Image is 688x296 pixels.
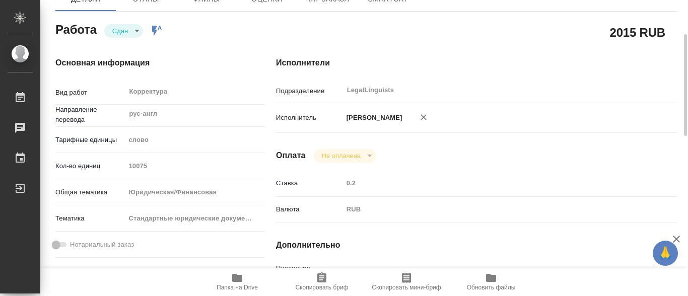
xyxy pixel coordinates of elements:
h4: Основная информация [55,57,236,69]
input: Пустое поле [125,159,264,173]
p: Подразделение [276,86,343,96]
h2: 2015 RUB [610,24,665,41]
button: Папка на Drive [195,268,280,296]
h4: Оплата [276,150,306,162]
h2: Работа [55,20,97,38]
p: Последнее изменение [276,263,343,283]
button: Скопировать мини-бриф [364,268,449,296]
p: Вид работ [55,88,125,98]
button: Обновить файлы [449,268,533,296]
span: 🙏 [657,243,674,264]
input: Пустое поле [343,176,644,190]
div: Сдан [314,149,376,163]
button: Не оплачена [319,152,364,160]
span: Обновить файлы [467,284,516,291]
div: RUB [343,201,644,218]
p: Исполнитель [276,113,343,123]
span: Скопировать бриф [295,284,348,291]
button: Скопировать бриф [280,268,364,296]
p: [PERSON_NAME] [343,113,402,123]
span: Папка на Drive [217,284,258,291]
div: Стандартные юридические документы, договоры, уставы [125,210,264,227]
p: Ставка [276,178,343,188]
p: Валюта [276,204,343,214]
p: Кол-во единиц [55,161,125,171]
div: Сдан [104,24,143,38]
h4: Дополнительно [276,239,677,251]
p: Направление перевода [55,105,125,125]
input: Пустое поле [343,266,644,280]
span: Скопировать мини-бриф [372,284,441,291]
div: Юридическая/Финансовая [125,184,264,201]
h4: Исполнители [276,57,677,69]
span: Нотариальный заказ [70,240,134,250]
button: Сдан [109,27,131,35]
p: Тематика [55,213,125,224]
button: Удалить исполнителя [412,106,435,128]
p: Общая тематика [55,187,125,197]
div: слово [125,131,264,149]
p: Тарифные единицы [55,135,125,145]
button: 🙏 [653,241,678,266]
